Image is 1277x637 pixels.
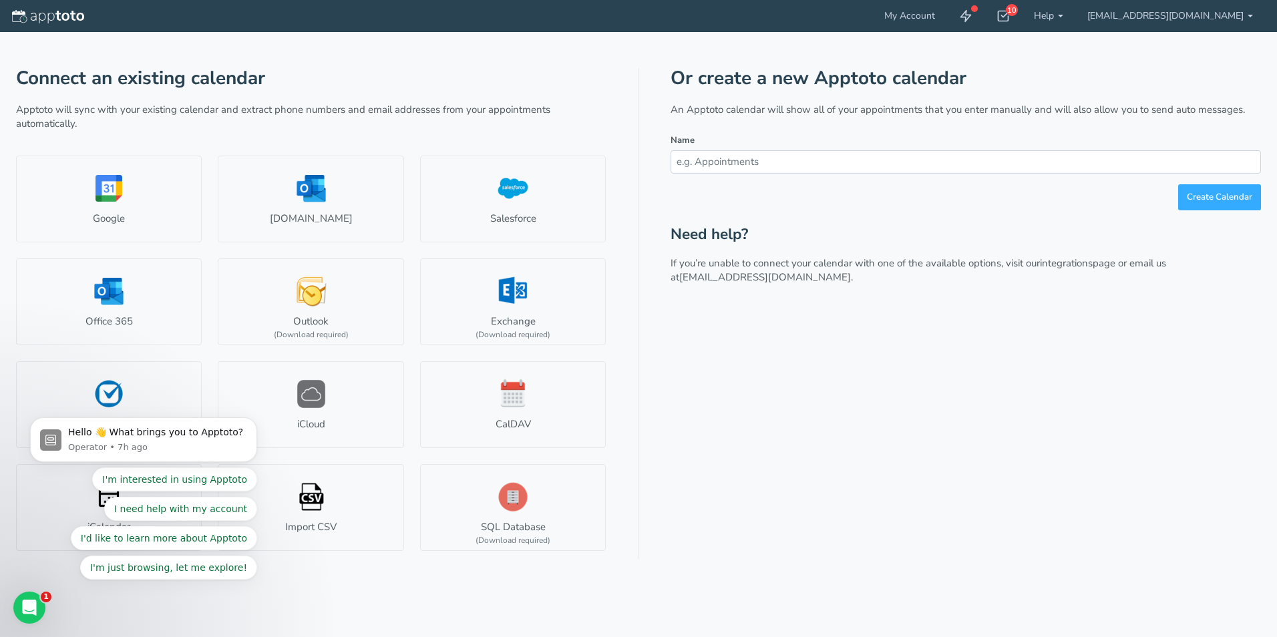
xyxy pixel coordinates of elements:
[16,68,606,89] h1: Connect an existing calendar
[274,329,349,341] div: (Download required)
[671,150,1261,174] input: e.g. Appointments
[1178,184,1261,210] button: Create Calendar
[671,226,1261,243] h2: Need help?
[218,258,403,345] a: Outlook
[420,258,606,345] a: Exchange
[16,258,202,345] a: Office 365
[420,156,606,242] a: Salesforce
[16,156,202,242] a: Google
[476,329,550,341] div: (Download required)
[420,464,606,551] a: SQL Database
[218,361,403,448] a: iCloud
[12,10,84,23] img: logo-apptoto--white.svg
[41,592,51,602] span: 1
[679,270,853,284] a: [EMAIL_ADDRESS][DOMAIN_NAME].
[420,361,606,448] a: CalDAV
[671,68,1261,89] h1: Or create a new Apptoto calendar
[13,592,45,624] iframe: Intercom live chat
[1040,256,1093,270] a: integrations
[16,103,606,132] p: Apptoto will sync with your existing calendar and extract phone numbers and email addresses from ...
[218,464,403,551] a: Import CSV
[10,285,277,601] iframe: Intercom notifications message
[671,103,1261,117] p: An Apptoto calendar will show all of your appointments that you enter manually and will also allo...
[218,156,403,242] a: [DOMAIN_NAME]
[476,535,550,546] div: (Download required)
[671,256,1261,285] p: If you’re unable to connect your calendar with one of the available options, visit our page or em...
[671,134,695,147] label: Name
[1006,4,1018,16] div: 10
